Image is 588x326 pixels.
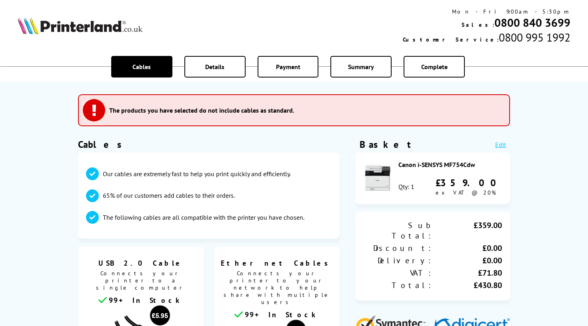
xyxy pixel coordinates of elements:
[421,63,448,71] span: Complete
[364,268,433,278] div: VAT:
[109,106,294,114] h3: The products you have selected do not include cables as standard.
[433,243,502,253] div: £0.00
[436,189,496,196] span: ex VAT @ 20%
[364,280,433,290] div: Total:
[433,220,502,241] div: £359.00
[403,36,499,43] span: Customer Service:
[436,177,502,189] div: £359.00
[18,17,142,34] img: Printerland Logo
[103,213,304,222] p: The following cables are all compatible with the printer you have chosen.
[364,255,433,266] div: Delivery:
[398,183,414,191] div: Qty: 1
[462,21,494,28] span: Sales:
[84,258,198,268] span: USB 2.0 Cable
[245,310,319,319] span: 99+ In Stock
[360,138,412,151] div: Basket
[132,63,151,71] span: Cables
[433,255,502,266] div: £0.00
[403,8,570,15] div: Mon - Fri 9:00am - 5:30pm
[276,63,300,71] span: Payment
[348,63,374,71] span: Summary
[364,164,392,192] img: Canon i-SENSYS MF754Cdw
[78,138,340,151] h1: Cables
[82,268,200,295] span: Connects your printer to a single computer
[218,268,336,310] span: Connects your printer to your network to help share with multiple users
[499,30,570,45] span: 0800 995 1992
[433,268,502,278] div: £71.80
[494,15,570,30] a: 0800 840 3699
[103,191,235,200] p: 65% of our customers add cables to their orders.
[103,169,291,178] p: Our cables are extremely fast to help you print quickly and efficiently.
[398,161,502,169] div: Canon i-SENSYS MF754Cdw
[364,220,433,241] div: Sub Total:
[109,296,183,305] span: 99+ In Stock
[433,280,502,290] div: £430.80
[495,141,506,149] a: Edit
[220,258,334,268] span: Ethernet Cables
[364,243,433,253] div: Discount:
[205,63,224,71] span: Details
